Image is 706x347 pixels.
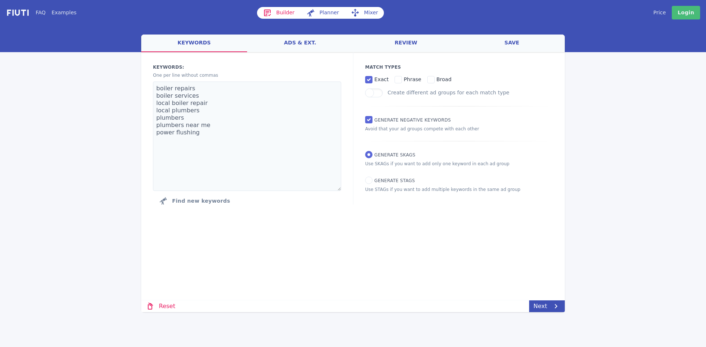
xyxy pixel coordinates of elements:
span: broad [436,76,452,82]
a: save [459,35,565,52]
p: One per line without commas [153,72,341,79]
a: Next [529,300,565,312]
a: Examples [51,9,76,17]
a: Mixer [345,7,384,19]
input: broad [427,76,435,83]
a: Builder [257,7,300,19]
img: f731f27.png [6,8,30,17]
label: Create different ad groups for each match type [388,90,509,95]
input: Generate SKAGs [365,151,372,158]
a: Planner [300,7,345,19]
span: Generate Negative keywords [374,118,451,123]
input: exact [365,76,372,83]
a: Reset [141,300,180,312]
a: review [353,35,459,52]
input: phrase [395,76,402,83]
a: FAQ [36,9,46,17]
span: Generate STAGs [374,178,415,183]
span: phrase [404,76,421,82]
button: Click to find new keywords related to those above [153,194,236,208]
p: Use STAGs if you want to add multiple keywords in the same ad group [365,186,553,193]
p: Use SKAGs if you want to add only one keyword in each ad group [365,160,553,167]
span: Generate SKAGs [374,152,416,158]
a: Price [653,9,666,17]
p: Avoid that your ad groups compete with each other [365,126,553,132]
a: Login [672,6,700,19]
input: Generate STAGs [365,177,372,184]
label: Keywords: [153,64,341,71]
p: Match Types [365,64,553,71]
a: ads & ext. [247,35,353,52]
span: exact [374,76,389,82]
input: Generate Negative keywords [365,116,372,123]
a: keywords [141,35,247,52]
